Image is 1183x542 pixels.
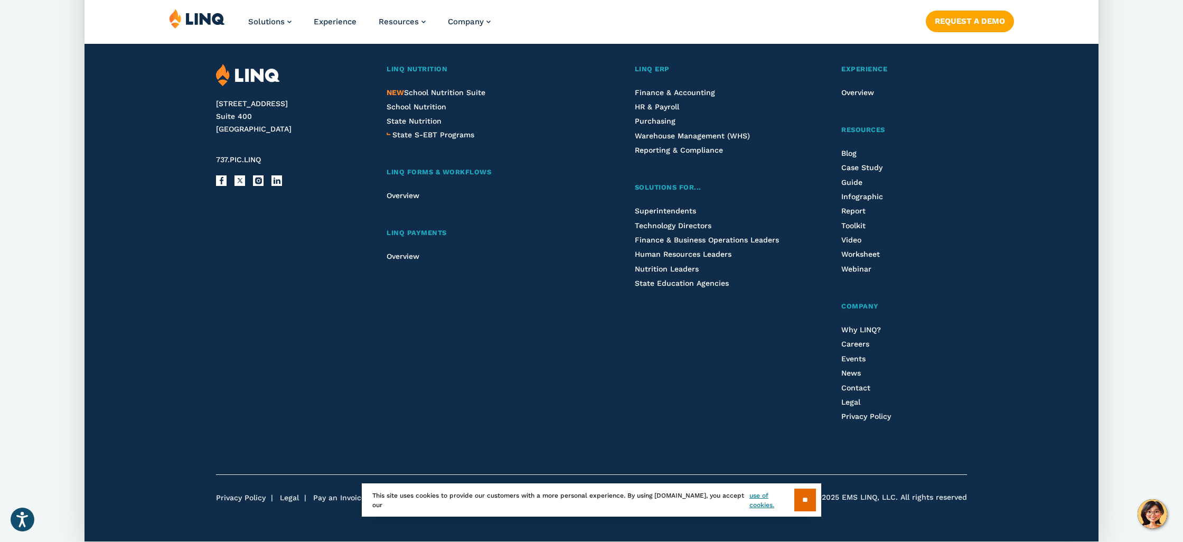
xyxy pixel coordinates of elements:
[248,17,292,26] a: Solutions
[841,207,866,215] a: Report
[362,483,821,517] div: This site uses cookies to provide our customers with a more personal experience. By using [DOMAIN...
[841,398,860,406] span: Legal
[392,130,474,139] span: State S-EBT Programs
[635,279,729,287] a: State Education Agencies
[635,65,670,73] span: LINQ ERP
[635,236,779,244] a: Finance & Business Operations Leaders
[635,102,679,111] a: HR & Payroll
[253,175,264,186] a: Instagram
[926,8,1014,32] nav: Button Navigation
[841,126,885,134] span: Resources
[635,250,731,258] a: Human Resources Leaders
[387,229,447,237] span: LINQ Payments
[841,265,871,273] a: Webinar
[841,412,891,420] a: Privacy Policy
[841,192,883,201] a: Infographic
[749,491,794,510] a: use of cookies.
[635,117,675,125] a: Purchasing
[271,175,282,186] a: LinkedIn
[314,17,356,26] a: Experience
[635,132,750,140] a: Warehouse Management (WHS)
[216,493,266,502] a: Privacy Policy
[841,149,857,157] a: Blog
[635,64,786,75] a: LINQ ERP
[379,17,419,26] span: Resources
[635,265,699,273] a: Nutrition Leaders
[387,117,442,125] a: State Nutrition
[216,98,361,135] address: [STREET_ADDRESS] Suite 400 [GEOGRAPHIC_DATA]
[841,125,966,136] a: Resources
[392,129,474,141] a: State S-EBT Programs
[448,17,491,26] a: Company
[379,17,426,26] a: Resources
[635,88,715,97] span: Finance & Accounting
[387,191,419,200] a: Overview
[448,17,484,26] span: Company
[248,8,491,43] nav: Primary Navigation
[216,155,261,164] span: 737.PIC.LINQ
[234,175,245,186] a: X
[635,207,696,215] a: Superintendents
[841,163,882,172] a: Case Study
[841,221,866,230] span: Toolkit
[387,88,404,97] span: NEW
[387,102,446,111] a: School Nutrition
[387,64,579,75] a: LINQ Nutrition
[841,325,881,334] span: Why LINQ?
[841,301,966,312] a: Company
[635,221,711,230] a: Technology Directors
[387,168,491,176] span: LINQ Forms & Workflows
[635,146,723,154] a: Reporting & Compliance
[216,175,227,186] a: Facebook
[841,65,887,73] span: Experience
[841,250,880,258] a: Worksheet
[841,88,874,97] a: Overview
[387,88,485,97] span: School Nutrition Suite
[387,167,579,178] a: LINQ Forms & Workflows
[841,369,861,377] a: News
[387,88,485,97] a: NEWSchool Nutrition Suite
[387,228,579,239] a: LINQ Payments
[248,17,285,26] span: Solutions
[313,493,365,502] a: Pay an Invoice
[280,493,299,502] a: Legal
[1138,499,1167,529] button: Hello, have a question? Let’s chat.
[841,302,879,310] span: Company
[841,236,861,244] a: Video
[841,64,966,75] a: Experience
[841,178,862,186] a: Guide
[841,340,869,348] span: Careers
[169,8,225,29] img: LINQ | K‑12 Software
[841,354,866,363] a: Events
[816,492,967,503] span: ©2025 EMS LINQ, LLC. All rights reserved
[387,252,419,260] a: Overview
[841,384,870,392] a: Contact
[387,65,447,73] span: LINQ Nutrition
[926,11,1014,32] a: Request a Demo
[216,64,280,87] img: LINQ | K‑12 Software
